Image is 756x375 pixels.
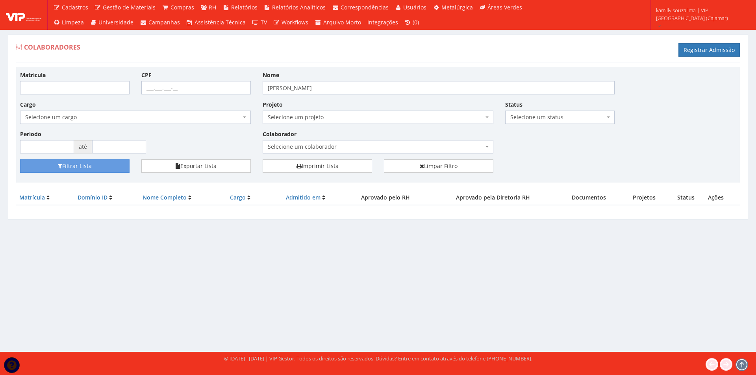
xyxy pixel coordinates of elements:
[170,4,194,11] span: Compras
[505,111,615,124] span: Selecione um status
[141,81,251,94] input: ___.___.___-__
[231,4,258,11] span: Relatórios
[261,18,267,26] span: TV
[282,18,308,26] span: Workflows
[137,15,183,30] a: Campanhas
[429,190,557,205] th: Aprovado pela Diretoria RH
[98,18,133,26] span: Universidade
[20,159,130,173] button: Filtrar Lista
[19,194,45,201] a: Matrícula
[263,140,493,153] span: Selecione um colaborador
[143,194,187,201] a: Nome Completo
[557,190,621,205] th: Documentos
[268,113,484,121] span: Selecione um projeto
[141,159,251,173] button: Exportar Lista
[78,194,107,201] a: Domínio ID
[403,4,426,11] span: Usuários
[230,194,246,201] a: Cargo
[6,9,41,21] img: logo
[141,71,152,79] label: CPF
[249,15,270,30] a: TV
[342,190,429,205] th: Aprovado pelo RH
[20,130,41,138] label: Período
[268,143,484,151] span: Selecione um colaborador
[384,159,493,173] a: Limpar Filtro
[270,15,312,30] a: Workflows
[441,4,473,11] span: Metalúrgica
[667,190,705,205] th: Status
[25,113,241,121] span: Selecione um cargo
[263,101,283,109] label: Projeto
[209,4,216,11] span: RH
[263,71,279,79] label: Nome
[87,15,137,30] a: Universidade
[20,101,36,109] label: Cargo
[311,15,364,30] a: Arquivo Morto
[20,111,251,124] span: Selecione um cargo
[103,4,156,11] span: Gestão de Materiais
[74,140,92,153] span: até
[341,4,389,11] span: Correspondências
[705,190,740,205] th: Ações
[487,4,522,11] span: Áreas Verdes
[263,111,493,124] span: Selecione um projeto
[272,4,326,11] span: Relatórios Analíticos
[323,18,361,26] span: Arquivo Morto
[183,15,249,30] a: Assistência Técnica
[20,71,46,79] label: Matrícula
[364,15,401,30] a: Integrações
[401,15,422,30] a: (0)
[505,101,523,109] label: Status
[510,113,605,121] span: Selecione um status
[263,159,372,173] a: Imprimir Lista
[263,130,296,138] label: Colaborador
[62,18,84,26] span: Limpeza
[413,18,419,26] span: (0)
[24,43,80,52] span: Colaboradores
[367,18,398,26] span: Integrações
[621,190,667,205] th: Projetos
[62,4,88,11] span: Cadastros
[148,18,180,26] span: Campanhas
[656,6,746,22] span: kamilly.souzalima | VIP [GEOGRAPHIC_DATA] (Cajamar)
[286,194,321,201] a: Admitido em
[224,355,532,362] div: © [DATE] - [DATE] | VIP Gestor. Todos os direitos são reservados. Dúvidas? Entre em contato atrav...
[50,15,87,30] a: Limpeza
[678,43,740,57] a: Registrar Admissão
[195,18,246,26] span: Assistência Técnica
